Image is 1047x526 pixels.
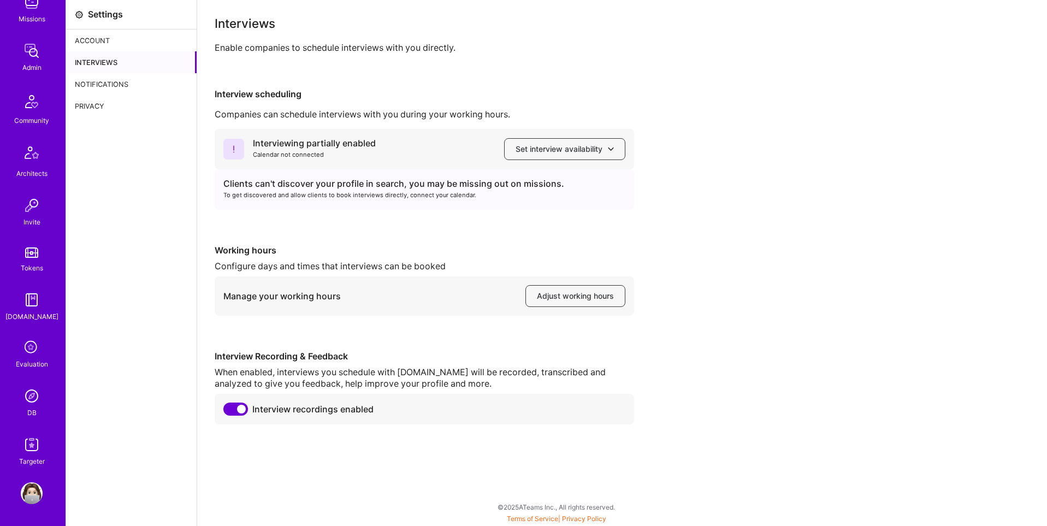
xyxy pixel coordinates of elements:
div: Tokens [21,262,43,274]
button: Adjust working hours [525,285,625,307]
div: Community [14,115,49,126]
div: Working hours [215,245,634,256]
button: Set interview availability [504,138,625,160]
div: Architects [16,168,48,179]
div: Interviews [66,51,197,73]
div: Missions [19,13,45,25]
div: Companies can schedule interviews with you during your working hours. [215,109,1030,120]
div: Enable companies to schedule interviews with you directly. [215,42,1030,54]
img: Admin Search [21,385,43,407]
div: Settings [88,9,123,20]
i: icon Settings [75,10,84,19]
i: icon ErrorCalendar [223,139,244,159]
div: Manage your working hours [223,291,341,302]
i: icon ArrowDownBlack [608,146,614,152]
div: Targeter [19,456,45,467]
img: User Avatar [21,482,43,504]
div: Admin [22,62,42,73]
div: When enabled, interviews you schedule with [DOMAIN_NAME] will be recorded, transcribed and analyz... [215,367,634,389]
div: Privacy [66,95,197,117]
div: Evaluation [16,358,48,370]
div: DB [27,407,37,418]
div: Notifications [66,73,197,95]
div: Interview scheduling [215,88,1030,100]
div: Interviewing partially enabled [253,138,376,149]
div: Account [66,29,197,51]
img: Skill Targeter [21,434,43,456]
div: Invite [23,216,40,228]
span: Set interview availability [516,144,614,155]
div: [DOMAIN_NAME] [5,311,58,322]
div: Calendar not connected [253,149,376,161]
img: Community [19,88,45,115]
a: Terms of Service [507,515,558,523]
i: icon SelectionTeam [21,338,42,358]
div: To get discovered and allow clients to book interviews directly, connect your calendar. [223,190,625,201]
img: tokens [25,247,38,258]
img: admin teamwork [21,40,43,62]
div: Clients can't discover your profile in search, you may be missing out on missions. [223,178,625,190]
img: Architects [19,141,45,168]
span: Adjust working hours [537,291,614,302]
img: Invite [21,194,43,216]
div: Configure days and times that interviews can be booked [215,261,634,272]
a: User Avatar [18,482,45,504]
img: guide book [21,289,43,311]
a: Privacy Policy [562,515,606,523]
div: © 2025 ATeams Inc., All rights reserved. [66,493,1047,521]
span: Interview recordings enabled [252,404,374,415]
div: Interview Recording & Feedback [215,351,634,362]
div: Interviews [215,17,1030,29]
span: | [507,515,606,523]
